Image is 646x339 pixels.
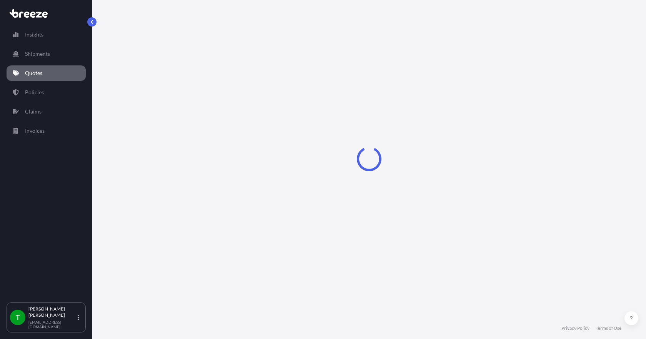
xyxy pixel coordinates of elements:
p: Quotes [25,69,42,77]
a: Privacy Policy [561,325,589,331]
p: Insights [25,31,43,38]
p: [EMAIL_ADDRESS][DOMAIN_NAME] [28,320,76,329]
p: [PERSON_NAME] [PERSON_NAME] [28,306,76,318]
a: Terms of Use [596,325,621,331]
span: T [16,314,20,321]
a: Quotes [7,65,86,81]
a: Shipments [7,46,86,62]
a: Claims [7,104,86,119]
a: Insights [7,27,86,42]
p: Shipments [25,50,50,58]
p: Policies [25,89,44,96]
p: Invoices [25,127,45,135]
p: Claims [25,108,42,115]
a: Invoices [7,123,86,139]
a: Policies [7,85,86,100]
